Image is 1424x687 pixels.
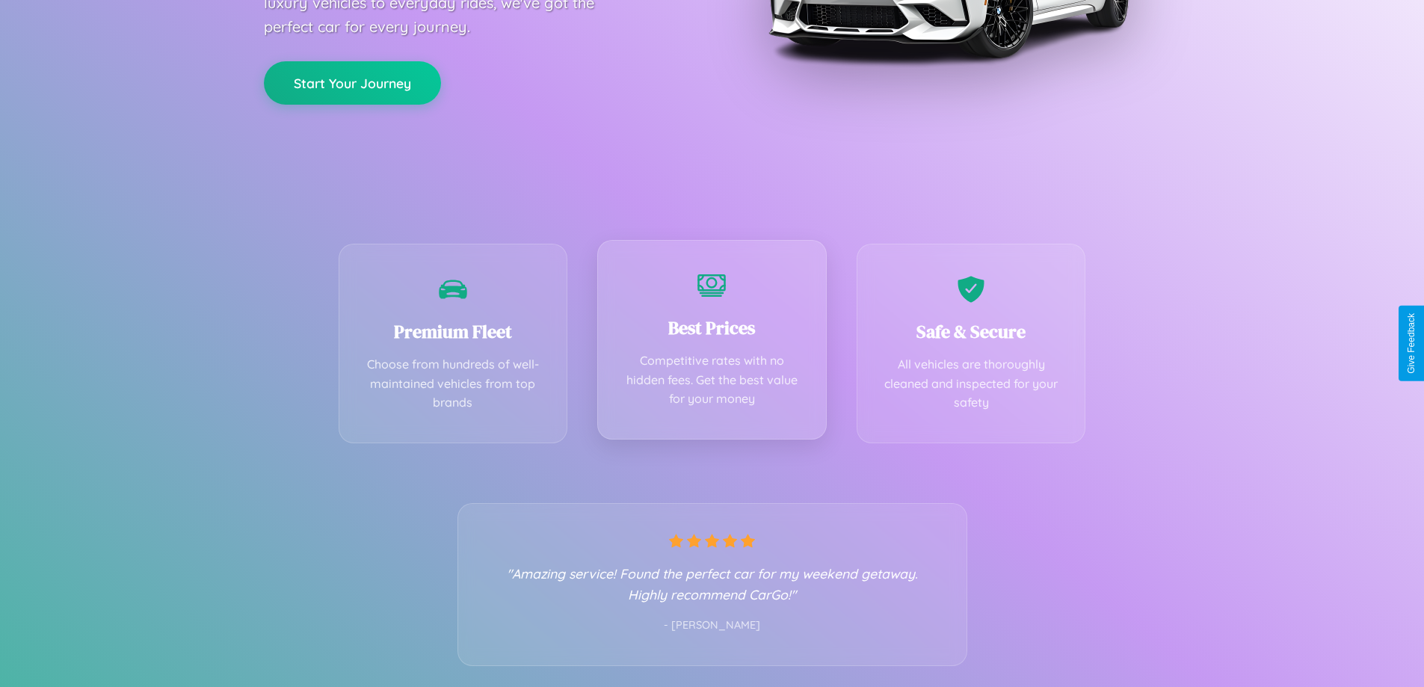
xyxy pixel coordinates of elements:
p: "Amazing service! Found the perfect car for my weekend getaway. Highly recommend CarGo!" [488,563,937,605]
h3: Best Prices [620,315,804,340]
h3: Safe & Secure [880,319,1063,344]
p: - [PERSON_NAME] [488,616,937,635]
p: Choose from hundreds of well-maintained vehicles from top brands [362,355,545,413]
h3: Premium Fleet [362,319,545,344]
button: Start Your Journey [264,61,441,105]
p: Competitive rates with no hidden fees. Get the best value for your money [620,351,804,409]
p: All vehicles are thoroughly cleaned and inspected for your safety [880,355,1063,413]
div: Give Feedback [1406,313,1417,374]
